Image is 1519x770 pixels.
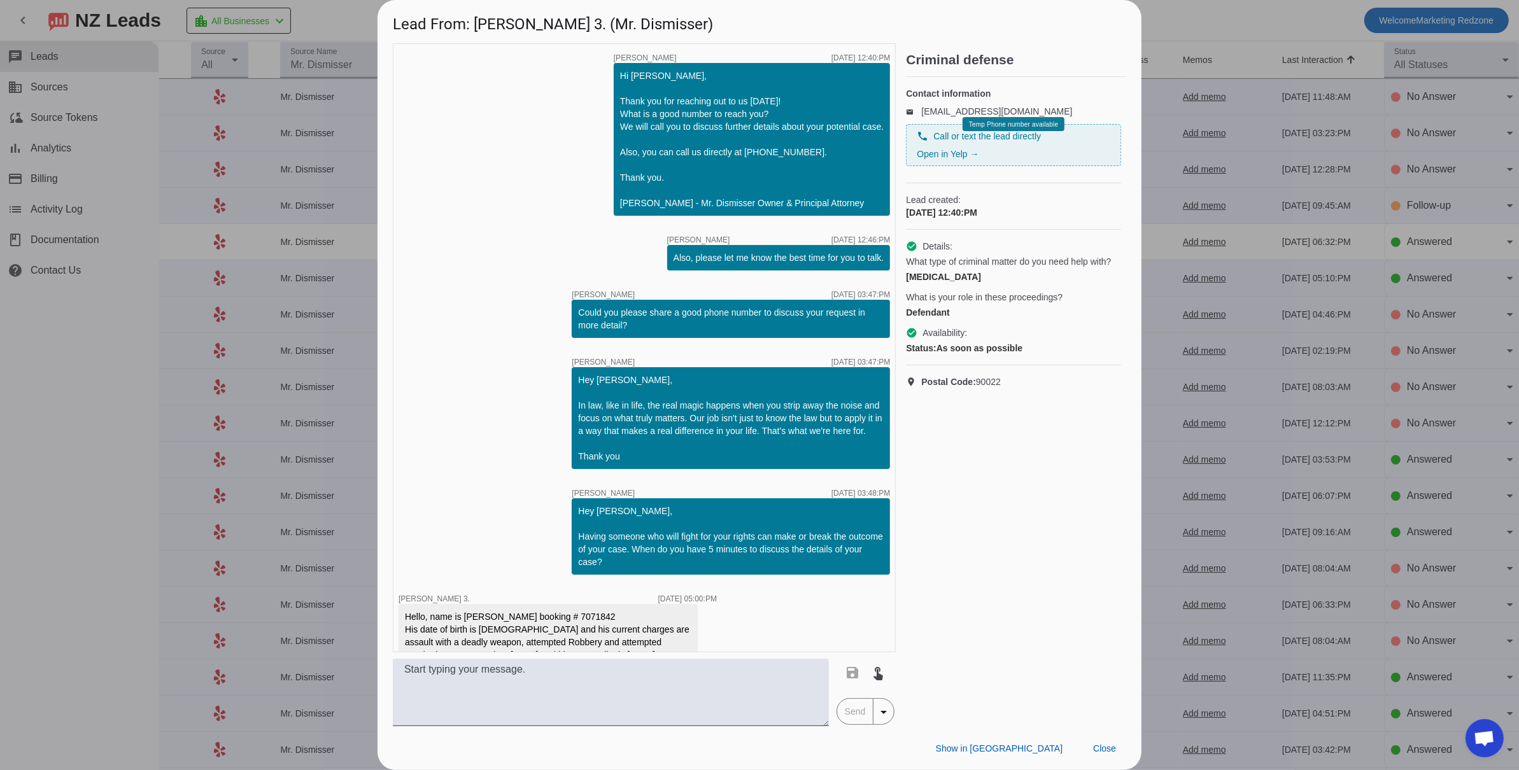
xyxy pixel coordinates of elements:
[831,358,890,366] div: [DATE] 03:47:PM
[620,69,884,209] div: Hi [PERSON_NAME], Thank you for reaching out to us [DATE]! What is a good number to reach you? We...
[831,489,890,497] div: [DATE] 03:48:PM
[876,704,891,720] mat-icon: arrow_drop_down
[906,108,921,115] mat-icon: email
[922,240,952,253] span: Details:
[906,342,1121,354] div: As soon as possible
[906,327,917,339] mat-icon: check_circle
[921,375,1001,388] span: 90022
[922,326,967,339] span: Availability:
[917,149,979,159] a: Open in Yelp →
[906,193,1121,206] span: Lead created:
[926,737,1073,760] button: Show in [GEOGRAPHIC_DATA]
[906,343,936,353] strong: Status:
[871,665,886,680] mat-icon: touch_app
[917,130,928,142] mat-icon: phone
[969,121,1058,128] span: Temp Phone number available
[1083,737,1126,760] button: Close
[831,236,890,244] div: [DATE] 12:46:PM
[1466,719,1504,757] div: Open chat
[572,358,635,366] span: [PERSON_NAME]
[933,130,1041,143] span: Call or text the lead directly
[578,306,884,332] div: Could you please share a good phone number to discuss your request in more detail?​
[572,291,635,298] span: [PERSON_NAME]
[906,306,1121,319] div: Defendant
[1093,743,1116,753] span: Close
[658,595,717,603] div: [DATE] 05:00:PM
[921,377,976,387] strong: Postal Code:
[906,291,1063,304] span: What is your role in these proceedings?
[578,374,884,463] div: Hey [PERSON_NAME], In law, like in life, the real magic happens when you strip away the noise and...
[906,241,917,252] mat-icon: check_circle
[921,106,1072,116] a: [EMAIL_ADDRESS][DOMAIN_NAME]
[674,251,884,264] div: Also, please let me know the best time for you to talk.​
[405,610,691,699] div: Hello, name is [PERSON_NAME] booking # 7071842 His date of birth is [DEMOGRAPHIC_DATA] and his cu...
[906,270,1121,283] div: [MEDICAL_DATA]
[667,236,730,244] span: [PERSON_NAME]
[906,53,1126,66] h2: Criminal defense
[906,377,921,387] mat-icon: location_on
[831,291,890,298] div: [DATE] 03:47:PM
[614,54,677,62] span: [PERSON_NAME]
[831,54,890,62] div: [DATE] 12:40:PM
[906,87,1121,100] h4: Contact information
[906,206,1121,219] div: [DATE] 12:40:PM
[936,743,1063,753] span: Show in [GEOGRAPHIC_DATA]
[572,489,635,497] span: [PERSON_NAME]
[399,594,470,603] span: [PERSON_NAME] 3.
[578,505,884,568] div: Hey [PERSON_NAME], Having someone who will fight for your rights can make or break the outcome of...
[906,255,1111,268] span: What type of criminal matter do you need help with?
